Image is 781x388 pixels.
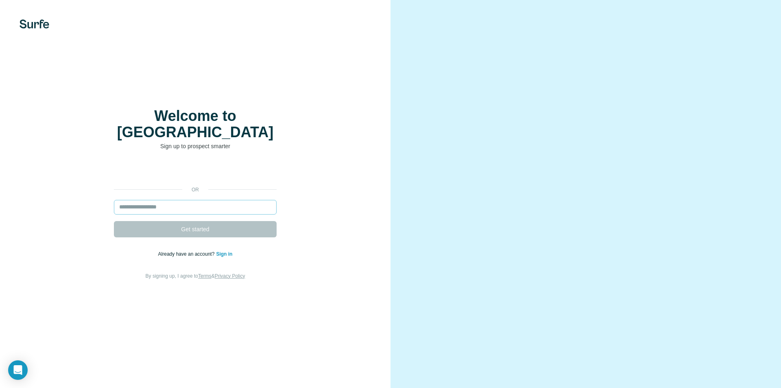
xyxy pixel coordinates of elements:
[182,186,208,193] p: or
[158,251,216,257] span: Already have an account?
[20,20,49,28] img: Surfe's logo
[114,142,277,150] p: Sign up to prospect smarter
[216,251,232,257] a: Sign in
[146,273,245,279] span: By signing up, I agree to &
[215,273,245,279] a: Privacy Policy
[114,108,277,140] h1: Welcome to [GEOGRAPHIC_DATA]
[110,162,281,180] iframe: Sign in with Google Button
[8,360,28,380] div: Open Intercom Messenger
[198,273,212,279] a: Terms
